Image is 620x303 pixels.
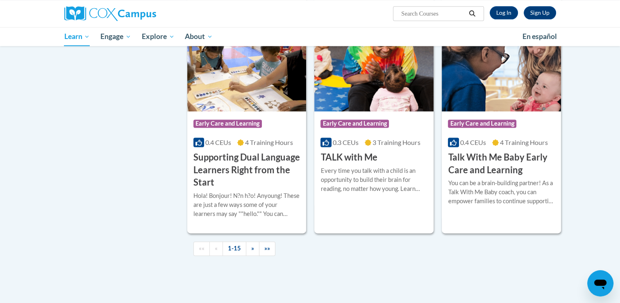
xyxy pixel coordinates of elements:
[400,9,466,18] input: Search Courses
[264,245,270,252] span: »»
[193,119,262,128] span: Early Care and Learning
[517,28,562,45] a: En español
[448,151,555,177] h3: Talk With Me Baby Early Care and Learning
[209,241,223,256] a: Previous
[587,270,613,296] iframe: Button to launch messaging window
[466,9,478,18] button: Search
[193,241,210,256] a: Begining
[199,245,204,252] span: ««
[215,245,218,252] span: «
[460,138,486,146] span: 0.4 CEUs
[185,32,213,41] span: About
[442,28,561,111] img: Course Logo
[59,27,95,46] a: Learn
[136,27,180,46] a: Explore
[372,138,420,146] span: 3 Training Hours
[187,28,307,111] img: Course Logo
[95,27,136,46] a: Engage
[320,151,377,164] h3: TALK with Me
[64,6,156,21] img: Cox Campus
[193,151,300,189] h3: Supporting Dual Language Learners Right from the Start
[448,179,555,206] div: You can be a brain-building partner! As a Talk With Me Baby coach, you can empower families to co...
[246,241,259,256] a: Next
[193,191,300,218] div: Hola! Bonjour! N?n h?o! Anyoung! These are just a few ways some of your learners may say ""hello....
[259,241,275,256] a: End
[522,32,557,41] span: En español
[251,245,254,252] span: »
[448,119,516,128] span: Early Care and Learning
[223,241,246,256] a: 1-15
[205,138,231,146] span: 0.4 CEUs
[442,28,561,233] a: Course LogoEarly Care and Learning0.4 CEUs4 Training Hours Talk With Me Baby Early Care and Learn...
[187,28,307,233] a: Course LogoEarly Care and Learning0.4 CEUs4 Training Hours Supporting Dual Language Learners Righ...
[314,28,434,111] img: Course Logo
[100,32,131,41] span: Engage
[500,138,548,146] span: 4 Training Hours
[490,6,518,19] a: Log In
[179,27,218,46] a: About
[320,119,389,128] span: Early Care and Learning
[314,28,434,233] a: Course LogoEarly Care and Learning0.3 CEUs3 Training Hours TALK with MeEvery time you talk with a...
[64,6,220,21] a: Cox Campus
[52,27,568,46] div: Main menu
[320,166,427,193] div: Every time you talk with a child is an opportunity to build their brain for reading, no matter ho...
[64,32,90,41] span: Learn
[524,6,556,19] a: Register
[333,138,359,146] span: 0.3 CEUs
[142,32,175,41] span: Explore
[245,138,293,146] span: 4 Training Hours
